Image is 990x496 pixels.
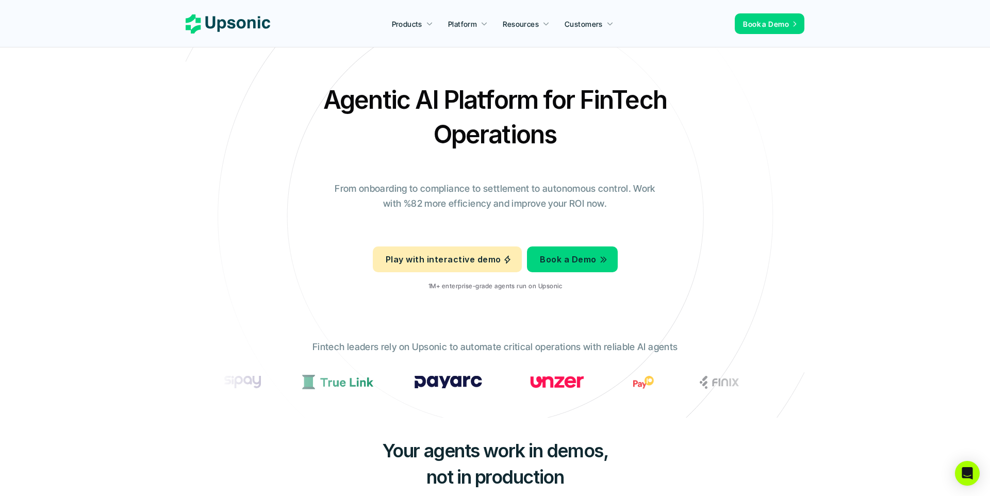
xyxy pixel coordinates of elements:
[735,13,804,34] a: Book a Demo
[382,439,608,462] span: Your agents work in demos,
[373,246,522,272] a: Play with interactive demo
[426,466,564,488] span: not in production
[503,19,539,29] p: Resources
[448,19,477,29] p: Platform
[743,19,789,29] p: Book a Demo
[386,252,501,267] p: Play with interactive demo
[565,19,603,29] p: Customers
[327,181,663,211] p: From onboarding to compliance to settlement to autonomous control. Work with %82 more efficiency ...
[392,19,422,29] p: Products
[955,461,980,486] div: Open Intercom Messenger
[540,252,596,267] p: Book a Demo
[315,82,675,152] h2: Agentic AI Platform for FinTech Operations
[386,14,439,33] a: Products
[312,340,678,355] p: Fintech leaders rely on Upsonic to automate critical operations with reliable AI agents
[527,246,617,272] a: Book a Demo
[428,283,562,290] p: 1M+ enterprise-grade agents run on Upsonic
